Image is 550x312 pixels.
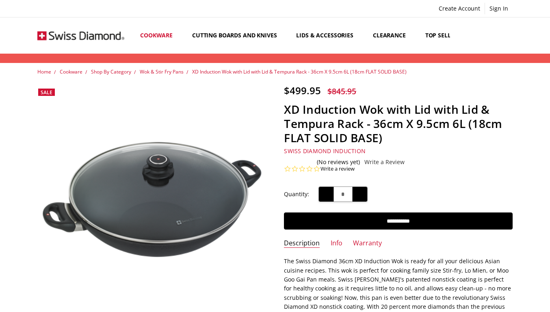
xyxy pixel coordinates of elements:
[140,68,184,75] a: Wok & Stir Fry Pans
[331,239,342,248] a: Info
[327,86,356,97] span: $845.95
[284,147,366,155] a: Swiss Diamond Induction
[485,3,513,14] a: Sign In
[41,89,52,96] span: Sale
[289,17,366,54] a: Lids & Accessories
[91,68,131,75] a: Shop By Category
[37,137,266,260] img: XD Induction Wok with Lid with Lid & Tempura Rack - 36cm X 9.5cm 6L (18cm FLAT SOLID BASE)
[317,159,360,165] span: (No reviews yet)
[37,68,51,75] a: Home
[320,165,355,173] a: Write a review
[364,159,405,165] a: Write a Review
[284,102,513,145] h1: XD Induction Wok with Lid with Lid & Tempura Rack - 36cm X 9.5cm 6L (18cm FLAT SOLID BASE)
[37,18,124,53] img: Free Shipping On Every Order
[284,190,309,199] label: Quantity:
[133,17,185,54] a: Cookware
[434,3,485,14] a: Create Account
[284,239,320,248] a: Description
[60,68,82,75] a: Cookware
[418,17,468,54] a: Top Sellers
[185,17,290,54] a: Cutting boards and knives
[284,84,321,97] span: $499.95
[192,68,407,75] a: XD Induction Wok with Lid with Lid & Tempura Rack - 36cm X 9.5cm 6L (18cm FLAT SOLID BASE)
[353,239,382,248] a: Warranty
[366,17,418,54] a: Clearance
